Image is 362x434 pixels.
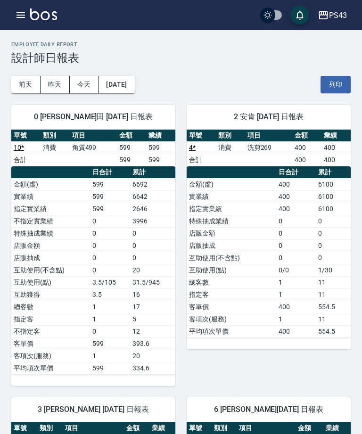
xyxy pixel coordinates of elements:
[290,6,309,25] button: save
[11,288,90,301] td: 互助獲得
[130,203,175,215] td: 2646
[187,215,276,227] td: 特殊抽成業績
[130,190,175,203] td: 6642
[146,154,175,166] td: 599
[276,203,316,215] td: 400
[316,264,351,276] td: 1/30
[187,301,276,313] td: 客單價
[276,313,316,325] td: 1
[187,325,276,337] td: 平均項次單價
[11,166,175,375] table: a dense table
[216,130,245,142] th: 類別
[130,313,175,325] td: 5
[11,227,90,239] td: 特殊抽成業績
[30,8,57,20] img: Logo
[130,276,175,288] td: 31.5/945
[276,215,316,227] td: 0
[90,313,130,325] td: 1
[117,130,146,142] th: 金額
[130,252,175,264] td: 0
[90,190,130,203] td: 599
[316,178,351,190] td: 6100
[41,130,70,142] th: 類別
[187,154,216,166] td: 合計
[316,166,351,179] th: 累計
[316,325,351,337] td: 554.5
[11,239,90,252] td: 店販金額
[41,141,70,154] td: 消費
[23,405,164,414] span: 3 [PERSON_NAME] [DATE] 日報表
[130,288,175,301] td: 16
[90,239,130,252] td: 0
[187,203,276,215] td: 指定實業績
[41,76,70,93] button: 昨天
[316,301,351,313] td: 554.5
[276,227,316,239] td: 0
[276,325,316,337] td: 400
[276,190,316,203] td: 400
[187,130,351,166] table: a dense table
[245,141,293,154] td: 洗剪269
[187,288,276,301] td: 指定客
[276,264,316,276] td: 0/0
[117,141,146,154] td: 599
[316,215,351,227] td: 0
[11,41,351,48] h2: Employee Daily Report
[90,215,130,227] td: 0
[292,141,321,154] td: 400
[117,154,146,166] td: 599
[11,252,90,264] td: 店販抽成
[90,276,130,288] td: 3.5/105
[329,9,347,21] div: PS43
[11,178,90,190] td: 金額(虛)
[187,166,351,338] table: a dense table
[216,141,245,154] td: 消費
[198,112,339,122] span: 2 安肯 [DATE] 日報表
[70,130,117,142] th: 項目
[130,178,175,190] td: 6692
[198,405,339,414] span: 6 [PERSON_NAME][DATE] 日報表
[316,276,351,288] td: 11
[321,141,351,154] td: 400
[276,166,316,179] th: 日合計
[130,301,175,313] td: 17
[90,288,130,301] td: 3.5
[292,130,321,142] th: 金額
[11,130,41,142] th: 單號
[276,252,316,264] td: 0
[187,227,276,239] td: 店販金額
[276,301,316,313] td: 400
[70,141,117,154] td: 角質499
[11,337,90,350] td: 客單價
[11,215,90,227] td: 不指定實業績
[130,350,175,362] td: 20
[316,203,351,215] td: 6100
[11,325,90,337] td: 不指定客
[316,227,351,239] td: 0
[11,190,90,203] td: 實業績
[314,6,351,25] button: PS43
[276,239,316,252] td: 0
[90,325,130,337] td: 0
[11,154,41,166] td: 合計
[11,276,90,288] td: 互助使用(點)
[11,130,175,166] table: a dense table
[90,166,130,179] th: 日合計
[11,350,90,362] td: 客項次(服務)
[90,227,130,239] td: 0
[130,227,175,239] td: 0
[130,337,175,350] td: 393.6
[187,190,276,203] td: 實業績
[245,130,293,142] th: 項目
[11,362,90,374] td: 平均項次單價
[276,276,316,288] td: 1
[146,130,175,142] th: 業績
[130,362,175,374] td: 334.6
[187,130,216,142] th: 單號
[99,76,134,93] button: [DATE]
[11,51,351,65] h3: 設計師日報表
[316,239,351,252] td: 0
[90,350,130,362] td: 1
[90,337,130,350] td: 599
[316,252,351,264] td: 0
